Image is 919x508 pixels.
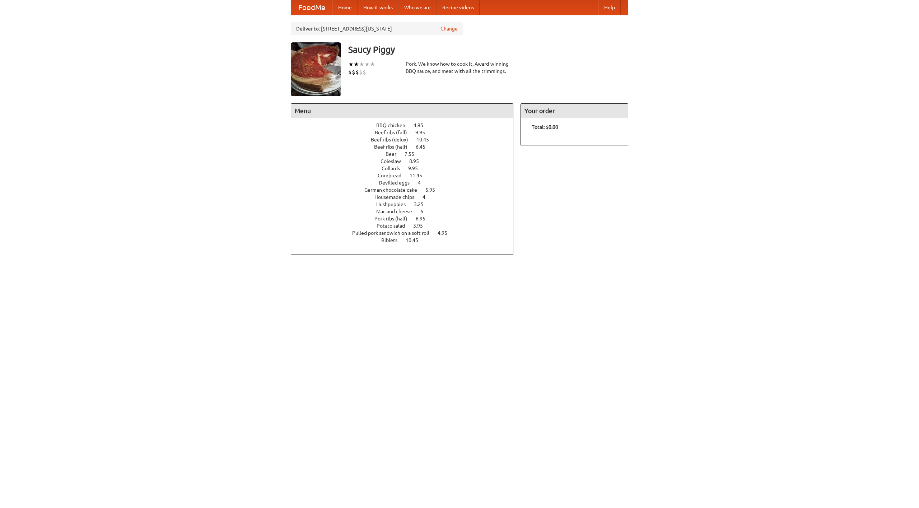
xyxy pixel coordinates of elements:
a: Change [440,25,458,32]
li: ★ [348,60,354,68]
span: 9.95 [415,130,432,135]
a: Coleslaw 8.95 [381,158,432,164]
span: 6 [420,209,430,214]
a: Pulled pork sandwich on a soft roll 4.95 [352,230,461,236]
span: Devilled eggs [379,180,417,186]
span: Pulled pork sandwich on a soft roll [352,230,437,236]
div: Deliver to: [STREET_ADDRESS][US_STATE] [291,22,463,35]
a: Housemade chips 4 [374,194,439,200]
span: Beer [386,151,403,157]
span: 4.95 [414,122,430,128]
li: $ [355,68,359,76]
a: BBQ chicken 4.95 [376,122,437,128]
span: Riblets [381,237,405,243]
span: BBQ chicken [376,122,412,128]
li: $ [359,68,363,76]
a: Recipe videos [437,0,480,15]
a: How it works [358,0,398,15]
span: Potato salad [377,223,412,229]
span: 6.45 [416,144,433,150]
span: 3.25 [414,201,431,207]
span: 10.45 [406,237,425,243]
a: Collards 9.95 [382,166,431,171]
li: ★ [370,60,375,68]
li: ★ [364,60,370,68]
span: Coleslaw [381,158,408,164]
span: Beef ribs (half) [374,144,415,150]
div: Pork. We know how to cook it. Award-winning BBQ sauce, and meat with all the trimmings. [406,60,513,75]
span: 11.45 [410,173,429,178]
a: Beer 7.55 [386,151,428,157]
h3: Saucy Piggy [348,42,628,57]
span: 3.95 [413,223,430,229]
span: 8.95 [409,158,426,164]
span: Cornbread [378,173,409,178]
span: 7.55 [405,151,421,157]
span: 6.95 [416,216,433,222]
a: Home [332,0,358,15]
a: Beef ribs (full) 9.95 [375,130,438,135]
a: Who we are [398,0,437,15]
a: Devilled eggs 4 [379,180,434,186]
span: 10.45 [416,137,436,143]
a: Pork ribs (half) 6.95 [374,216,439,222]
h4: Menu [291,104,513,118]
a: German chocolate cake 5.95 [364,187,448,193]
a: Cornbread 11.45 [378,173,435,178]
span: Mac and cheese [376,209,419,214]
a: Mac and cheese 6 [376,209,437,214]
li: $ [348,68,352,76]
span: 4 [423,194,433,200]
li: $ [363,68,366,76]
a: Riblets 10.45 [381,237,431,243]
span: Hushpuppies [376,201,413,207]
li: ★ [354,60,359,68]
a: Beef ribs (delux) 10.45 [371,137,442,143]
span: German chocolate cake [364,187,424,193]
span: 4 [418,180,428,186]
span: 5.95 [425,187,442,193]
span: Pork ribs (half) [374,216,415,222]
span: Beef ribs (full) [375,130,414,135]
span: 9.95 [408,166,425,171]
a: FoodMe [291,0,332,15]
span: Housemade chips [374,194,421,200]
img: angular.jpg [291,42,341,96]
b: Total: $0.00 [532,124,558,130]
li: $ [352,68,355,76]
a: Potato salad 3.95 [377,223,436,229]
a: Hushpuppies 3.25 [376,201,437,207]
span: Beef ribs (delux) [371,137,415,143]
span: Collards [382,166,407,171]
li: ★ [359,60,364,68]
span: 4.95 [438,230,454,236]
a: Help [598,0,621,15]
a: Beef ribs (half) 6.45 [374,144,439,150]
h4: Your order [521,104,628,118]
